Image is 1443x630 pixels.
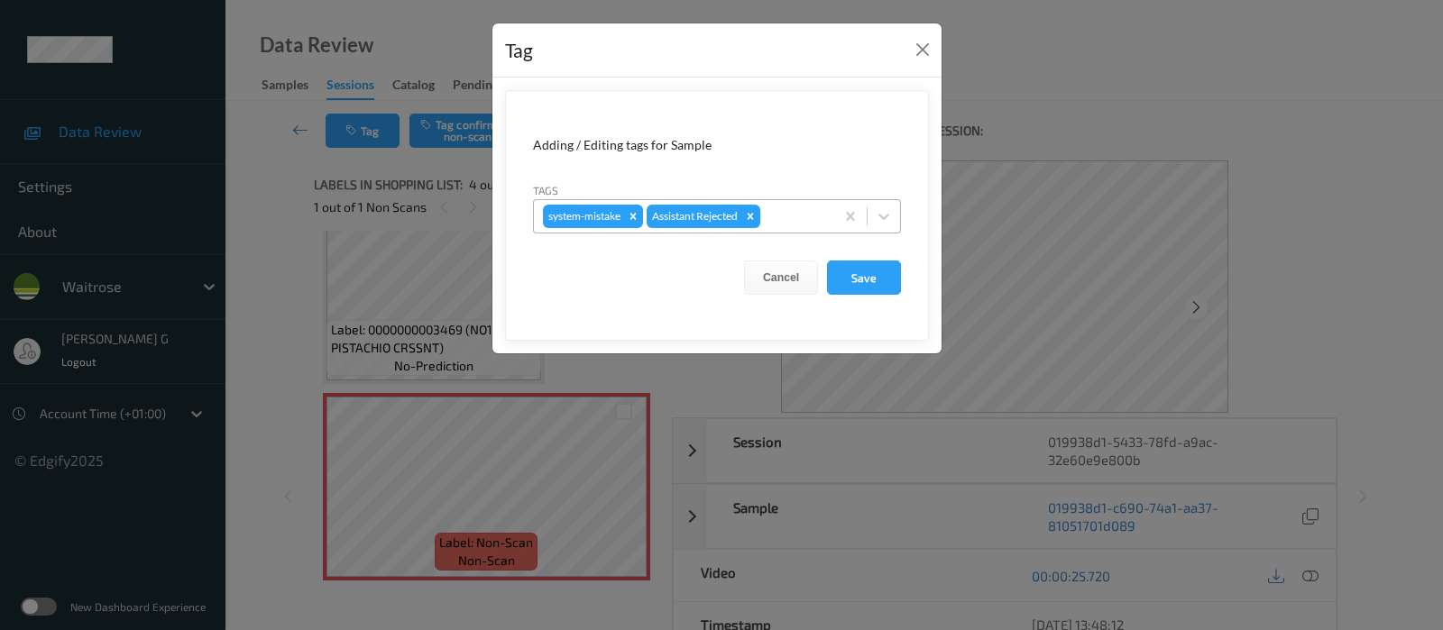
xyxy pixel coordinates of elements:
button: Save [827,260,901,295]
button: Cancel [744,260,818,295]
label: Tags [533,182,558,198]
div: system-mistake [543,205,623,228]
div: Remove Assistant Rejected [740,205,760,228]
div: Adding / Editing tags for Sample [533,136,901,154]
button: Close [910,37,935,62]
div: Tag [505,36,533,65]
div: Assistant Rejected [647,205,740,228]
div: Remove system-mistake [623,205,643,228]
